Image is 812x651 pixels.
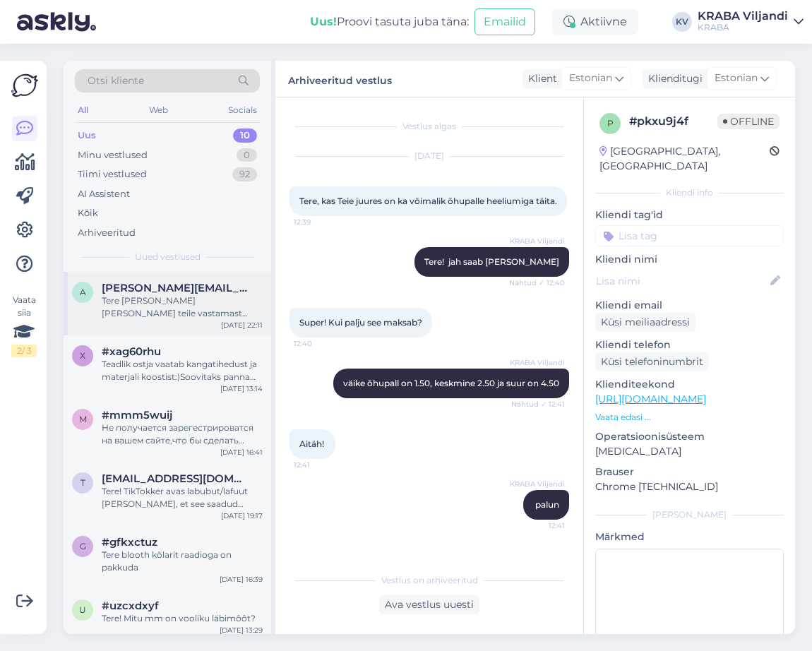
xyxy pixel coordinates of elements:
span: m [79,414,87,424]
div: Vaata siia [11,294,37,357]
span: Nähtud ✓ 12:41 [511,399,565,410]
div: 2 / 3 [11,345,37,357]
div: KRABA [698,22,788,33]
p: Kliendi email [595,298,784,313]
span: Vestlus on arhiveeritud [381,574,478,587]
div: [PERSON_NAME] [595,508,784,521]
span: p [607,118,614,129]
div: [DATE] 16:39 [220,574,263,585]
div: Tere blooth kõlarit raadioga on pakkuda [102,549,263,574]
div: Klienditugi [643,71,703,86]
p: Klienditeekond [595,377,784,392]
div: [GEOGRAPHIC_DATA], [GEOGRAPHIC_DATA] [599,144,770,174]
div: 0 [237,148,257,162]
span: KRABA Viljandi [510,357,565,368]
img: Askly Logo [11,72,38,99]
button: Emailid [474,8,535,35]
div: Uus [78,129,96,143]
span: Super! Kui palju see maksab? [299,317,422,328]
div: Minu vestlused [78,148,148,162]
div: AI Assistent [78,187,130,201]
span: väike õhupall on 1.50, keskmine 2.50 ja suur on 4.50 [343,378,559,388]
div: Web [146,101,171,119]
input: Lisa tag [595,225,784,246]
input: Lisa nimi [596,273,768,289]
span: Estonian [569,71,612,86]
span: Uued vestlused [135,251,201,263]
span: Offline [717,114,780,129]
span: Nähtud ✓ 12:40 [509,277,565,288]
span: x [80,350,85,361]
div: KV [672,12,692,32]
span: #uzcxdxyf [102,599,159,612]
div: [DATE] 13:14 [220,383,263,394]
span: 12:39 [294,217,347,227]
span: KRABA Viljandi [510,479,565,489]
div: Не получается зарегестрироватся на вашем сайте,что бы сделать заказ [102,422,263,447]
div: Tere! TikTokker avas labubut/lafuut [PERSON_NAME], et see saadud Krabast. Kas võimalik ka see e-p... [102,485,263,510]
div: Ava vestlus uuesti [379,595,479,614]
div: KRABA Viljandi [698,11,788,22]
div: 10 [233,129,257,143]
div: Tere [PERSON_NAME] [PERSON_NAME] teile vastamast [GEOGRAPHIC_DATA] sepa turu noored müüjannad ma ... [102,294,263,320]
span: #xag60rhu [102,345,161,358]
div: Kliendi info [595,186,784,199]
div: [DATE] 16:41 [220,447,263,458]
div: Arhiveeritud [78,226,136,240]
div: Tere! Mitu mm on vooliku läbimôôt? [102,612,263,625]
span: palun [535,499,559,510]
div: Küsi telefoninumbrit [595,352,709,371]
a: [URL][DOMAIN_NAME] [595,393,706,405]
div: Tiimi vestlused [78,167,147,181]
span: Tere, kas Teie juures on ka võimalik õhupalle heeliumiga täita. [299,196,557,206]
span: a [80,287,86,297]
a: KRABA ViljandiKRABA [698,11,804,33]
div: All [75,101,91,119]
p: Kliendi telefon [595,338,784,352]
div: Klient [523,71,557,86]
p: Kliendi tag'id [595,208,784,222]
b: Uus! [310,15,337,28]
label: Arhiveeritud vestlus [288,69,392,88]
span: Tere! jah saab [PERSON_NAME] [424,256,559,267]
span: Otsi kliente [88,73,144,88]
div: Kõik [78,206,98,220]
p: Kliendi nimi [595,252,784,267]
span: allan.matt19@gmail.com [102,282,249,294]
div: [DATE] 13:29 [220,625,263,635]
p: Operatsioonisüsteem [595,429,784,444]
div: 92 [232,167,257,181]
div: Proovi tasuta juba täna: [310,13,469,30]
div: Küsi meiliaadressi [595,313,695,332]
p: Chrome [TECHNICAL_ID] [595,479,784,494]
span: g [80,541,86,551]
div: Teadlik ostja vaatab kangatihedust ja materjali koostist:)Soovitaks panna täpsemat infot kodulehe... [102,358,263,383]
span: Aitäh! [299,438,324,449]
p: [MEDICAL_DATA] [595,444,784,459]
p: Vaata edasi ... [595,411,784,424]
p: Brauser [595,465,784,479]
span: KRABA Viljandi [510,236,565,246]
span: u [79,604,86,615]
span: #gfkxctuz [102,536,157,549]
div: Aktiivne [552,9,638,35]
div: Socials [225,101,260,119]
span: Estonian [715,71,758,86]
span: t [80,477,85,488]
span: 12:41 [294,460,347,470]
div: Vestlus algas [289,120,569,133]
span: 12:41 [512,520,565,531]
p: Märkmed [595,530,784,544]
span: 12:40 [294,338,347,349]
span: thomaskristenk@gmail.com [102,472,249,485]
div: [DATE] 22:11 [221,320,263,330]
div: # pkxu9j4f [629,113,717,130]
div: [DATE] [289,150,569,162]
div: [DATE] 19:17 [221,510,263,521]
span: #mmm5wuij [102,409,172,422]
